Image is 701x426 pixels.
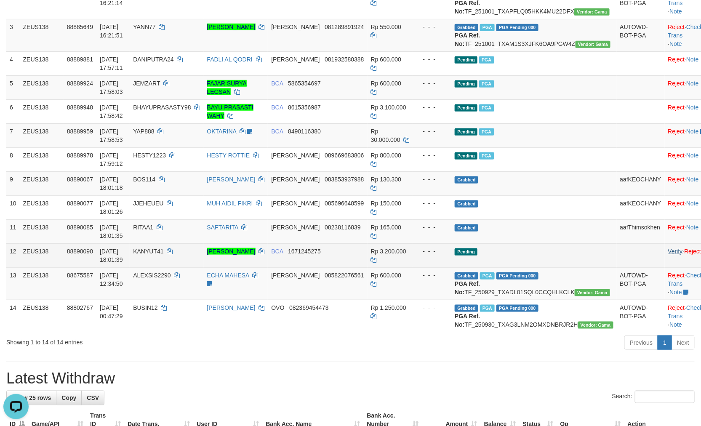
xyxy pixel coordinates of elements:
span: [DATE] 16:21:51 [100,24,123,39]
a: [PERSON_NAME] [207,304,256,311]
td: ZEUS138 [20,171,64,195]
span: Marked by aafnoeunsreypich [479,80,494,88]
span: JJEHEUEU [133,200,163,207]
span: PGA Pending [496,305,538,312]
span: KANYUT41 [133,248,163,255]
a: Reject [668,128,685,135]
div: - - - [416,103,448,112]
div: - - - [416,23,448,31]
span: OVO [271,304,284,311]
a: CSV [81,391,104,405]
span: YAP888 [133,128,154,135]
span: [DATE] 17:59:12 [100,152,123,167]
b: PGA Ref. No: [455,280,480,296]
span: Grabbed [455,272,478,280]
label: Search: [612,391,695,403]
span: Copy [61,394,76,401]
td: ZEUS138 [20,267,64,300]
input: Search: [635,391,695,403]
a: ECHA MAHESA [207,272,249,279]
span: Vendor URL: https://trx31.1velocity.biz [578,322,613,329]
span: Copy 08238116839 to clipboard [325,224,361,231]
span: Rp 800.000 [371,152,401,159]
a: FAJAR SURYA LEGSAN [207,80,247,95]
span: Grabbed [455,176,478,184]
a: Note [686,176,699,183]
span: RITAA1 [133,224,153,231]
span: Copy 081932580388 to clipboard [325,56,364,63]
span: [DATE] 17:58:03 [100,80,123,95]
td: aafKEOCHANY [617,195,665,219]
span: [DATE] 18:01:18 [100,176,123,191]
td: ZEUS138 [20,51,64,75]
span: Rp 600.000 [371,80,401,87]
span: 88889978 [67,152,93,159]
span: [PERSON_NAME] [271,56,320,63]
a: FADLI AL QODRI [207,56,253,63]
td: 9 [6,171,20,195]
td: ZEUS138 [20,243,64,267]
span: Vendor URL: https://trx31.1velocity.biz [575,289,610,296]
a: Note [686,128,699,135]
span: CSV [87,394,99,401]
td: ZEUS138 [20,219,64,243]
span: [PERSON_NAME] [271,272,320,279]
a: Reject [668,304,685,311]
td: 13 [6,267,20,300]
span: Grabbed [455,224,478,232]
span: 88675587 [67,272,93,279]
td: TF_251001_TXAM1S3XJFK6OA9PGW4Z [451,19,616,51]
span: BHAYUPRASASTY98 [133,104,191,111]
div: - - - [416,55,448,64]
td: AUTOWD-BOT-PGA [617,300,665,332]
td: aafKEOCHANY [617,171,665,195]
div: Showing 1 to 14 of 14 entries [6,335,286,346]
span: PGA Pending [496,24,538,31]
span: [DATE] 18:01:26 [100,200,123,215]
span: Copy 085822076561 to clipboard [325,272,364,279]
a: Reject [668,224,685,231]
span: [PERSON_NAME] [271,24,320,30]
a: OKTARINA [207,128,237,135]
a: Reject [668,176,685,183]
td: 12 [6,243,20,267]
span: YANN77 [133,24,155,30]
td: 8 [6,147,20,171]
div: - - - [416,223,448,232]
td: 11 [6,219,20,243]
span: BCA [271,248,283,255]
a: Note [670,289,682,296]
span: Rp 150.000 [371,200,401,207]
a: MUH AIDIL FIKRI [207,200,253,207]
span: Rp 3.100.000 [371,104,406,111]
span: [DATE] 17:58:53 [100,128,123,143]
span: Copy 081289891924 to clipboard [325,24,364,30]
td: TF_250930_TXAG3LNM2OMXDNBRJR2H [451,300,616,332]
a: Note [686,80,699,87]
span: Pending [455,104,477,112]
td: TF_250929_TXADL01SQL0CCQHLKCLK [451,267,616,300]
span: BOS114 [133,176,155,183]
span: [DATE] 17:58:42 [100,104,123,119]
a: HESTY ROTTIE [207,152,250,159]
span: 88889948 [67,104,93,111]
span: BCA [271,128,283,135]
td: ZEUS138 [20,195,64,219]
span: Rp 550.000 [371,24,401,30]
span: JEMZART [133,80,160,87]
td: 10 [6,195,20,219]
td: 4 [6,51,20,75]
span: 88889959 [67,128,93,135]
a: Previous [624,335,658,350]
b: PGA Ref. No: [455,313,480,328]
div: - - - [416,271,448,280]
span: 88890085 [67,224,93,231]
a: Reject [668,200,685,207]
a: Note [670,8,682,15]
button: Open LiveChat chat widget [3,3,29,29]
span: [DATE] 00:47:29 [100,304,123,319]
td: ZEUS138 [20,19,64,51]
span: Pending [455,248,477,256]
span: Copy 8490116380 to clipboard [288,128,321,135]
span: Copy 083853937988 to clipboard [325,176,364,183]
